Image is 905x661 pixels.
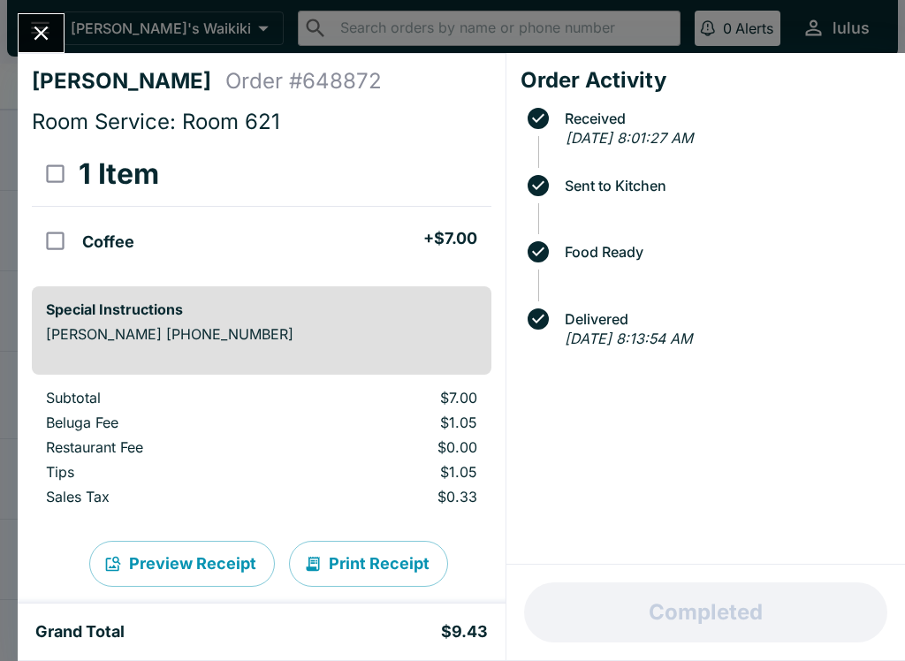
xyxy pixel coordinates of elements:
p: $0.33 [317,488,477,505]
p: $0.00 [317,438,477,456]
p: Restaurant Fee [46,438,289,456]
p: $7.00 [317,389,477,406]
h5: + $7.00 [423,228,477,249]
em: [DATE] 8:13:54 AM [565,330,692,347]
p: Sales Tax [46,488,289,505]
p: [PERSON_NAME] [PHONE_NUMBER] [46,325,477,343]
span: Delivered [556,311,891,327]
p: Beluga Fee [46,414,289,431]
h4: [PERSON_NAME] [32,68,225,95]
p: Subtotal [46,389,289,406]
button: Close [19,14,64,52]
p: $1.05 [317,463,477,481]
em: [DATE] 8:01:27 AM [566,129,693,147]
h6: Special Instructions [46,300,477,318]
h4: Order Activity [521,67,891,94]
button: Print Receipt [289,541,448,587]
span: Received [556,110,891,126]
h5: Coffee [82,232,134,253]
table: orders table [32,389,491,513]
h5: $9.43 [441,621,488,642]
p: Tips [46,463,289,481]
span: Sent to Kitchen [556,178,891,194]
button: Preview Receipt [89,541,275,587]
h3: 1 Item [79,156,159,192]
span: Food Ready [556,244,891,260]
span: Room Service: Room 621 [32,109,280,134]
h5: Grand Total [35,621,125,642]
h4: Order # 648872 [225,68,382,95]
table: orders table [32,142,491,272]
p: $1.05 [317,414,477,431]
